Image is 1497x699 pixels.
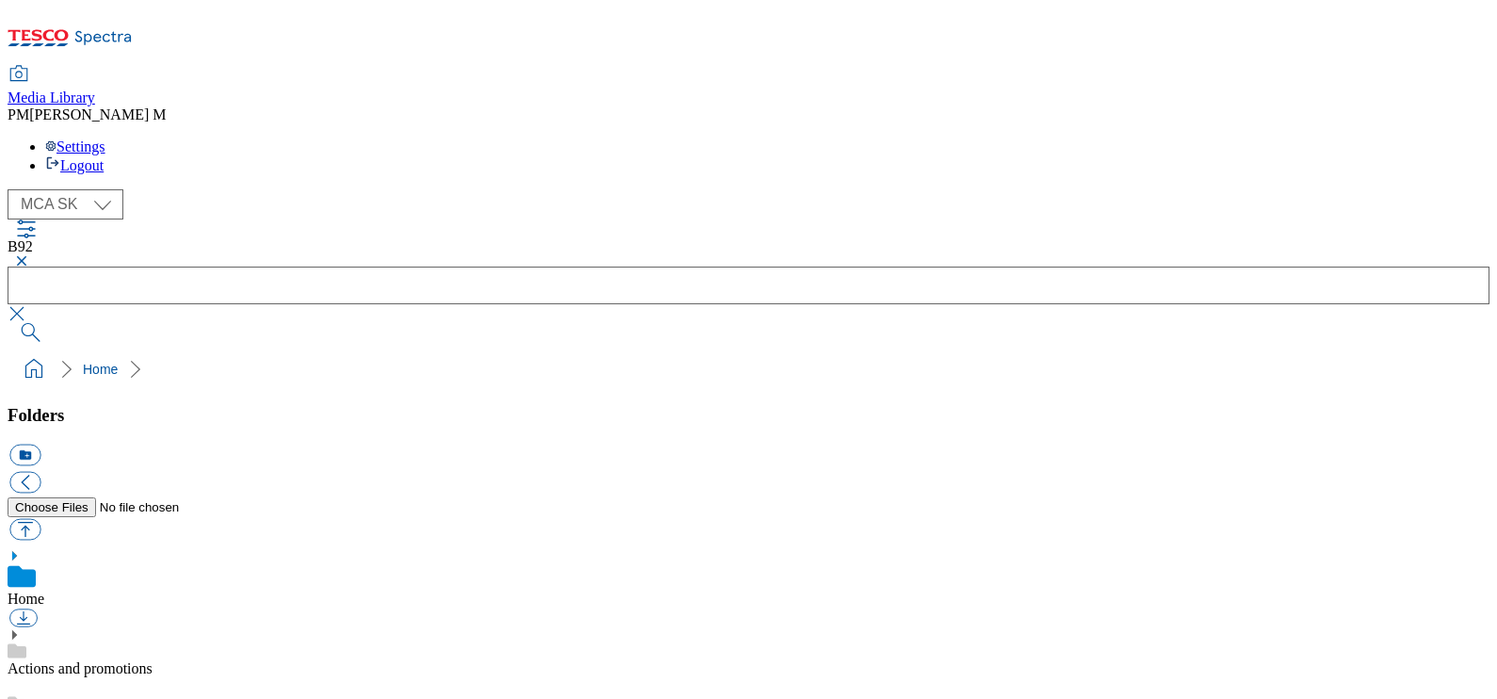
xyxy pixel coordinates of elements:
[83,362,118,377] a: Home
[8,660,153,676] a: Actions and promotions
[45,138,105,154] a: Settings
[8,67,95,106] a: Media Library
[8,591,44,607] a: Home
[8,106,29,122] span: PM
[8,238,33,254] span: B92
[8,405,1489,426] h3: Folders
[19,354,49,384] a: home
[8,89,95,106] span: Media Library
[29,106,166,122] span: [PERSON_NAME] M
[45,157,104,173] a: Logout
[8,351,1489,387] nav: breadcrumb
